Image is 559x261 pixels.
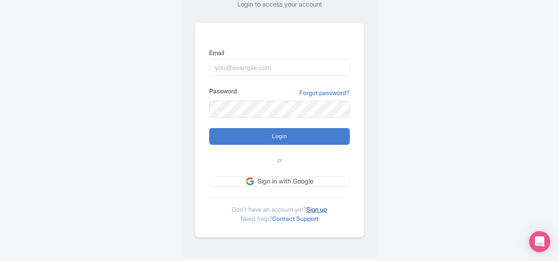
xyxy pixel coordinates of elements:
[272,215,319,222] a: Contact Support
[299,88,350,97] a: Forgot password?
[277,155,283,165] span: or
[209,48,350,57] label: Email
[529,231,550,252] div: Open Intercom Messenger
[209,197,350,223] div: Don't have an account yet? Need help?
[209,128,350,145] input: Login
[306,206,327,213] a: Sign up
[209,86,237,96] label: Password
[209,176,350,187] a: Sign in with Google
[209,59,350,76] input: you@example.com
[246,177,254,185] img: google.svg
